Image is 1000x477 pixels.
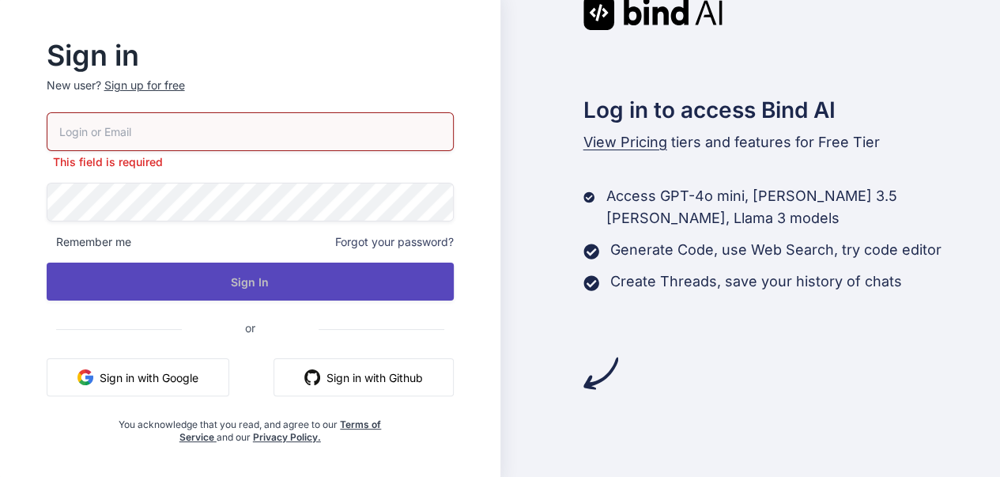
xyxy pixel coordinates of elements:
[104,78,185,93] div: Sign up for free
[47,154,454,170] p: This field is required
[583,134,667,150] span: View Pricing
[583,356,618,391] img: arrow
[47,112,454,151] input: Login or Email
[610,271,902,293] p: Create Threads, save your history of chats
[182,309,319,347] span: or
[47,358,229,396] button: Sign in with Google
[47,43,454,68] h2: Sign in
[610,239,942,261] p: Generate Code, use Web Search, try code editor
[274,358,454,396] button: Sign in with Github
[606,185,1000,229] p: Access GPT-4o mini, [PERSON_NAME] 3.5 [PERSON_NAME], Llama 3 models
[114,409,386,444] div: You acknowledge that you read, and agree to our and our
[179,418,382,443] a: Terms of Service
[335,234,454,250] span: Forgot your password?
[47,234,131,250] span: Remember me
[77,369,93,385] img: google
[304,369,320,385] img: github
[253,431,321,443] a: Privacy Policy.
[47,263,454,301] button: Sign In
[47,78,454,112] p: New user?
